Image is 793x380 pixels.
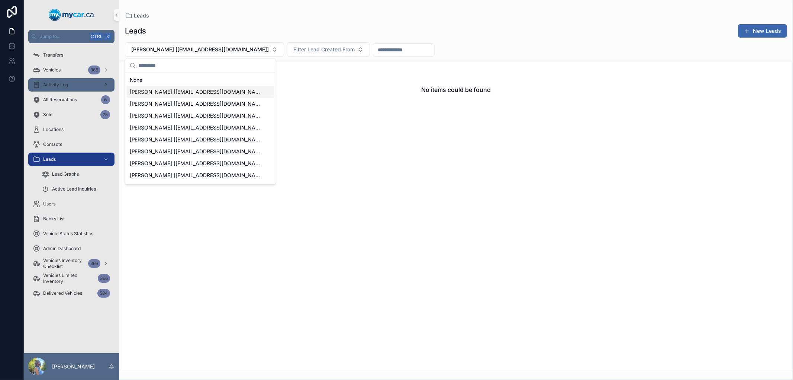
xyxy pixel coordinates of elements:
[49,9,94,21] img: App logo
[52,186,96,192] span: Active Lead Inquiries
[24,43,119,310] div: scrollable content
[28,212,115,226] a: Banks List
[105,33,111,39] span: K
[28,242,115,255] a: Admin Dashboard
[28,123,115,136] a: Locations
[131,46,269,53] span: [PERSON_NAME] [[EMAIL_ADDRESS][DOMAIN_NAME]]
[97,289,110,298] div: 584
[127,74,274,86] div: None
[43,112,52,118] span: Sold
[43,201,55,207] span: Users
[43,156,56,162] span: Leads
[130,112,262,119] span: [PERSON_NAME] [[EMAIL_ADDRESS][DOMAIN_NAME]]
[43,141,62,147] span: Contacts
[90,33,103,40] span: Ctrl
[52,363,95,370] p: [PERSON_NAME]
[421,85,491,94] h2: No items could be found
[130,136,262,143] span: [PERSON_NAME] [[EMAIL_ADDRESS][DOMAIN_NAME]]
[43,67,61,73] span: Vehicles
[43,97,77,103] span: All Reservations
[37,182,115,196] a: Active Lead Inquiries
[28,108,115,121] a: Sold25
[28,78,115,92] a: Activity Log
[28,138,115,151] a: Contacts
[28,93,115,106] a: All Reservations6
[37,167,115,181] a: Lead Graphs
[28,153,115,166] a: Leads
[125,26,146,36] h1: Leads
[130,183,262,191] span: [PERSON_NAME] [[PERSON_NAME][EMAIL_ADDRESS][DOMAIN_NAME]]
[293,46,355,53] span: Filter Lead Created From
[738,24,787,38] button: New Leads
[43,272,95,284] span: Vehicles Limited Inventory
[125,12,149,19] a: Leads
[101,95,110,104] div: 6
[43,290,82,296] span: Delivered Vehicles
[43,246,81,252] span: Admin Dashboard
[130,148,262,155] span: [PERSON_NAME] [[EMAIL_ADDRESS][DOMAIN_NAME]]
[134,12,149,19] span: Leads
[130,88,262,96] span: [PERSON_NAME] [[EMAIL_ADDRESS][DOMAIN_NAME]]
[43,82,68,88] span: Activity Log
[125,73,276,184] div: Suggestions
[28,30,115,43] button: Jump to...CtrlK
[88,259,100,268] div: 366
[130,172,262,179] span: [PERSON_NAME] [[EMAIL_ADDRESS][DOMAIN_NAME]]
[40,33,87,39] span: Jump to...
[43,127,64,132] span: Locations
[43,52,63,58] span: Transfers
[28,257,115,270] a: Vehicles Inventory Checklist366
[88,66,100,74] div: 366
[287,42,370,57] button: Select Button
[98,274,110,283] div: 366
[130,124,262,131] span: [PERSON_NAME] [[EMAIL_ADDRESS][DOMAIN_NAME]]
[28,287,115,300] a: Delivered Vehicles584
[43,258,85,269] span: Vehicles Inventory Checklist
[52,171,79,177] span: Lead Graphs
[130,160,262,167] span: [PERSON_NAME] [[EMAIL_ADDRESS][DOMAIN_NAME]]
[28,63,115,77] a: Vehicles366
[43,216,65,222] span: Banks List
[125,42,284,57] button: Select Button
[130,100,262,108] span: [PERSON_NAME] [[EMAIL_ADDRESS][DOMAIN_NAME]]
[28,227,115,240] a: Vehicle Status Statistics
[28,272,115,285] a: Vehicles Limited Inventory366
[43,231,93,237] span: Vehicle Status Statistics
[100,110,110,119] div: 25
[28,48,115,62] a: Transfers
[28,197,115,211] a: Users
